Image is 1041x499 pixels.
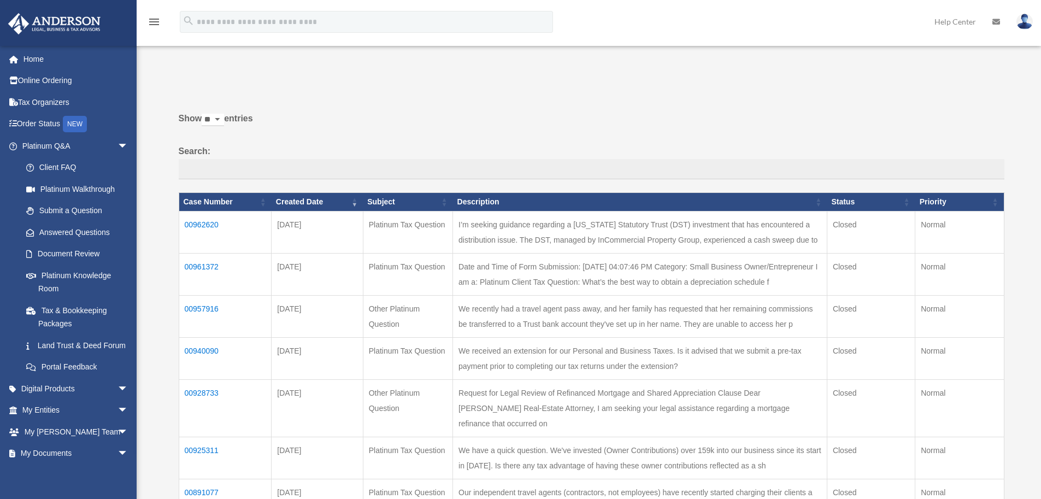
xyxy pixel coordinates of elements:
[453,253,827,295] td: Date and Time of Form Submission: [DATE] 04:07:46 PM Category: Small Business Owner/Entrepreneur ...
[1016,14,1033,30] img: User Pic
[363,437,452,479] td: Platinum Tax Question
[827,295,915,337] td: Closed
[117,378,139,400] span: arrow_drop_down
[202,114,224,126] select: Showentries
[179,211,272,253] td: 00962620
[117,135,139,157] span: arrow_drop_down
[63,116,87,132] div: NEW
[453,211,827,253] td: I’m seeking guidance regarding a [US_STATE] Statutory Trust (DST) investment that has encountered...
[179,295,272,337] td: 00957916
[179,253,272,295] td: 00961372
[827,337,915,379] td: Closed
[915,253,1004,295] td: Normal
[272,379,363,437] td: [DATE]
[8,378,145,400] a: Digital Productsarrow_drop_down
[117,400,139,422] span: arrow_drop_down
[363,379,452,437] td: Other Platinum Question
[15,334,139,356] a: Land Trust & Deed Forum
[117,443,139,465] span: arrow_drop_down
[363,193,452,212] th: Subject: activate to sort column ascending
[15,243,139,265] a: Document Review
[8,135,139,157] a: Platinum Q&Aarrow_drop_down
[15,200,139,222] a: Submit a Question
[272,211,363,253] td: [DATE]
[8,421,145,443] a: My [PERSON_NAME] Teamarrow_drop_down
[179,159,1004,180] input: Search:
[827,379,915,437] td: Closed
[179,111,1004,137] label: Show entries
[363,253,452,295] td: Platinum Tax Question
[15,157,139,179] a: Client FAQ
[272,253,363,295] td: [DATE]
[8,400,145,421] a: My Entitiesarrow_drop_down
[15,221,134,243] a: Answered Questions
[453,193,827,212] th: Description: activate to sort column ascending
[915,379,1004,437] td: Normal
[915,295,1004,337] td: Normal
[827,193,915,212] th: Status: activate to sort column ascending
[915,337,1004,379] td: Normal
[453,295,827,337] td: We recently had a travel agent pass away, and her family has requested that her remaining commiss...
[8,70,145,92] a: Online Ordering
[453,337,827,379] td: We received an extension for our Personal and Business Taxes. Is it advised that we submit a pre-...
[363,295,452,337] td: Other Platinum Question
[272,437,363,479] td: [DATE]
[827,253,915,295] td: Closed
[8,443,145,465] a: My Documentsarrow_drop_down
[272,337,363,379] td: [DATE]
[15,265,139,300] a: Platinum Knowledge Room
[179,193,272,212] th: Case Number: activate to sort column ascending
[363,337,452,379] td: Platinum Tax Question
[827,437,915,479] td: Closed
[179,144,1004,180] label: Search:
[148,19,161,28] a: menu
[8,91,145,113] a: Tax Organizers
[363,211,452,253] td: Platinum Tax Question
[117,421,139,443] span: arrow_drop_down
[15,300,139,334] a: Tax & Bookkeeping Packages
[8,113,145,136] a: Order StatusNEW
[915,193,1004,212] th: Priority: activate to sort column ascending
[827,211,915,253] td: Closed
[272,295,363,337] td: [DATE]
[183,15,195,27] i: search
[179,337,272,379] td: 00940090
[453,379,827,437] td: Request for Legal Review of Refinanced Mortgage and Shared Appreciation Clause Dear [PERSON_NAME]...
[179,437,272,479] td: 00925311
[15,178,139,200] a: Platinum Walkthrough
[15,356,139,378] a: Portal Feedback
[453,437,827,479] td: We have a quick question. We've invested (Owner Contributions) over 159k into our business since ...
[8,48,145,70] a: Home
[915,437,1004,479] td: Normal
[148,15,161,28] i: menu
[179,379,272,437] td: 00928733
[915,211,1004,253] td: Normal
[5,13,104,34] img: Anderson Advisors Platinum Portal
[272,193,363,212] th: Created Date: activate to sort column ascending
